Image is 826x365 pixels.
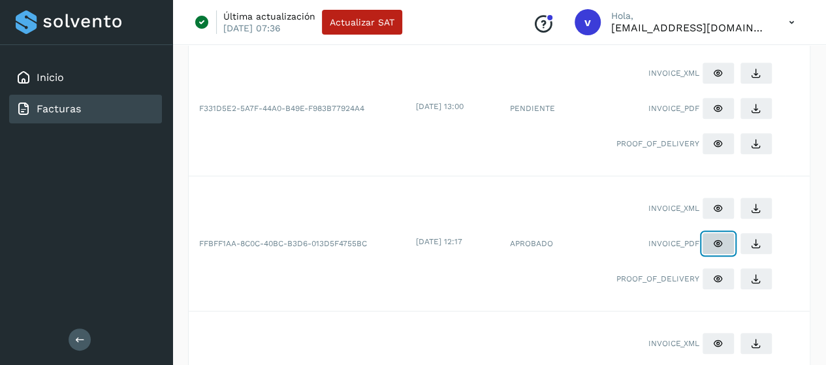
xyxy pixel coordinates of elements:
[189,176,413,311] td: FFBFF1AA-8C0C-40BC-B3D6-013D5F4755BC
[648,202,699,214] span: INVOICE_XML
[611,10,768,22] p: Hola,
[648,238,699,249] span: INVOICE_PDF
[648,338,699,349] span: INVOICE_XML
[9,95,162,123] div: Facturas
[611,22,768,34] p: ventas@portialogistics.com
[616,273,699,285] span: PROOF_OF_DELIVERY
[500,41,577,176] td: PENDIENTE
[223,10,315,22] p: Última actualización
[616,138,699,150] span: PROOF_OF_DELIVERY
[500,176,577,311] td: APROBADO
[648,67,699,79] span: INVOICE_XML
[223,22,281,34] p: [DATE] 07:36
[330,18,394,27] span: Actualizar SAT
[415,236,497,247] div: [DATE] 12:17
[9,63,162,92] div: Inicio
[37,103,81,115] a: Facturas
[37,71,64,84] a: Inicio
[648,103,699,114] span: INVOICE_PDF
[415,101,497,112] div: [DATE] 13:00
[189,41,413,176] td: F331D5E2-5A7F-44A0-B49E-F983B77924A4
[322,10,402,35] button: Actualizar SAT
